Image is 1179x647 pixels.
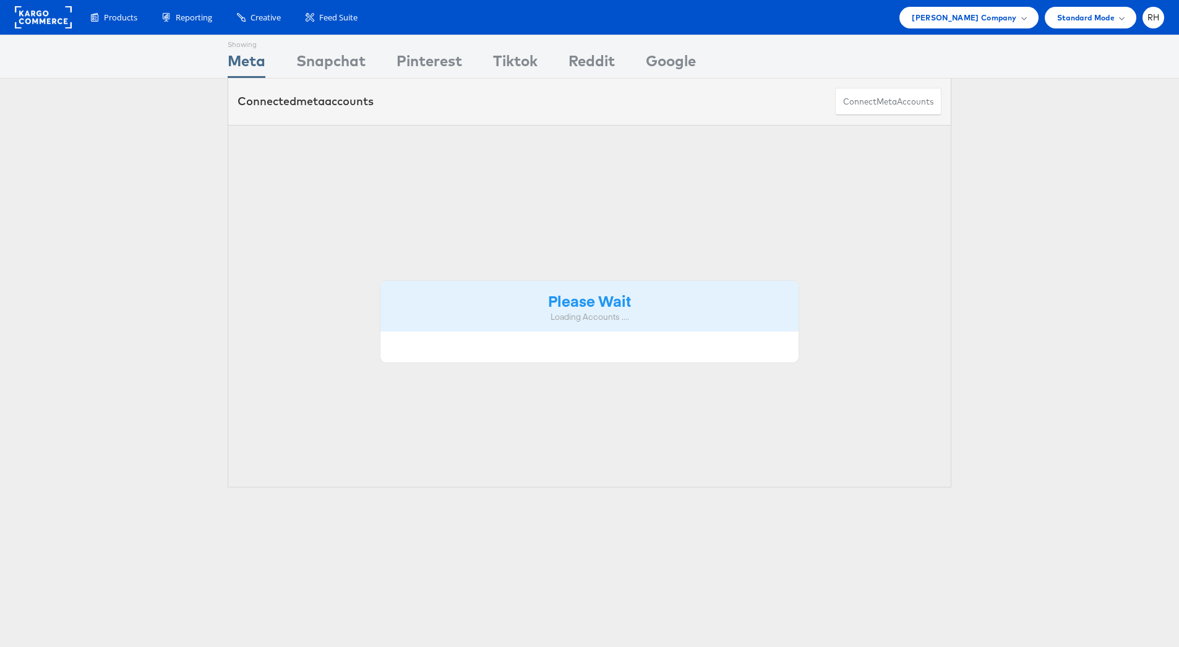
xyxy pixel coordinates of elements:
[251,12,281,24] span: Creative
[319,12,358,24] span: Feed Suite
[1057,11,1115,24] span: Standard Mode
[493,50,538,78] div: Tiktok
[397,50,462,78] div: Pinterest
[228,50,265,78] div: Meta
[296,50,366,78] div: Snapchat
[104,12,137,24] span: Products
[390,311,789,323] div: Loading Accounts ....
[1147,14,1160,22] span: RH
[877,96,897,108] span: meta
[646,50,696,78] div: Google
[176,12,212,24] span: Reporting
[228,35,265,50] div: Showing
[296,94,325,108] span: meta
[912,11,1016,24] span: [PERSON_NAME] Company
[238,93,374,109] div: Connected accounts
[568,50,615,78] div: Reddit
[835,88,941,116] button: ConnectmetaAccounts
[548,290,631,311] strong: Please Wait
